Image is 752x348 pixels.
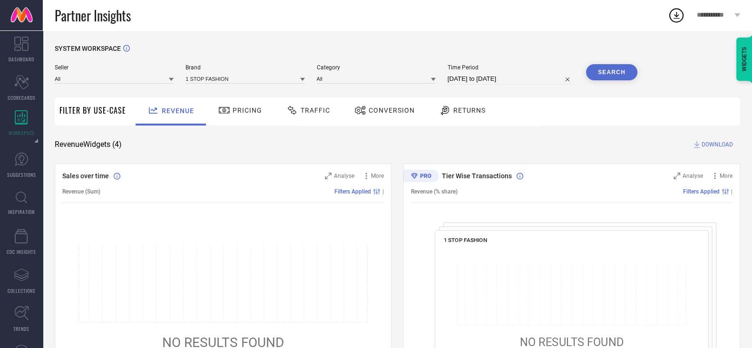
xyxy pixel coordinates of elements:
[7,171,36,178] span: SUGGESTIONS
[453,106,486,114] span: Returns
[731,188,732,195] span: |
[8,287,36,294] span: COLLECTIONS
[411,188,458,195] span: Revenue (% share)
[403,170,439,184] div: Premium
[683,188,720,195] span: Filters Applied
[674,173,680,179] svg: Zoom
[55,64,174,71] span: Seller
[55,140,122,149] span: Revenue Widgets ( 4 )
[369,106,415,114] span: Conversion
[59,105,126,116] span: Filter By Use-Case
[8,208,35,215] span: INSPIRATION
[586,64,637,80] button: Search
[325,173,332,179] svg: Zoom
[442,172,512,180] span: Tier Wise Transactions
[317,64,436,71] span: Category
[683,173,703,179] span: Analyse
[186,64,304,71] span: Brand
[334,173,354,179] span: Analyse
[233,106,262,114] span: Pricing
[9,129,35,136] span: WORKSPACE
[448,64,574,71] span: Time Period
[7,248,36,255] span: CDC INSIGHTS
[702,140,733,149] span: DOWNLOAD
[55,45,121,52] span: SYSTEM WORKSPACE
[334,188,371,195] span: Filters Applied
[382,188,384,195] span: |
[62,188,100,195] span: Revenue (Sum)
[371,173,384,179] span: More
[8,94,36,101] span: SCORECARDS
[448,73,574,85] input: Select time period
[668,7,685,24] div: Open download list
[13,325,29,332] span: TRENDS
[9,56,34,63] span: DASHBOARD
[162,107,194,115] span: Revenue
[301,106,330,114] span: Traffic
[720,173,732,179] span: More
[444,237,488,243] span: 1 STOP FASHION
[62,172,109,180] span: Sales over time
[55,6,131,25] span: Partner Insights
